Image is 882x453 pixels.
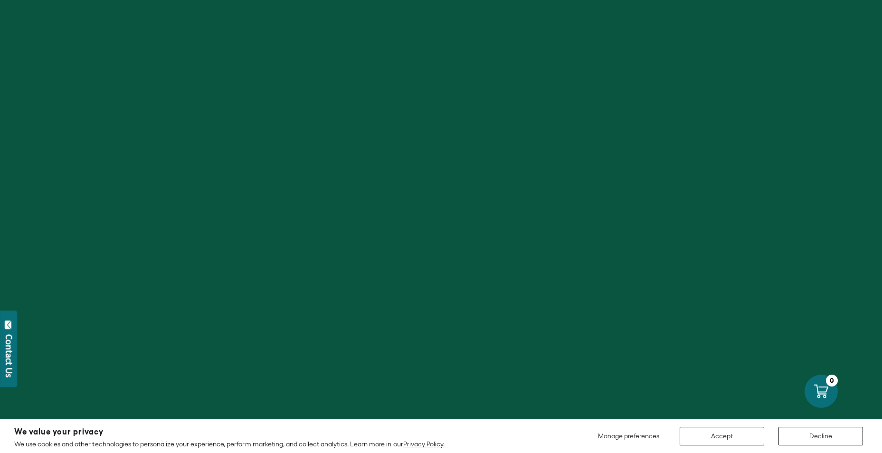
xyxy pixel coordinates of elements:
[778,427,863,445] button: Decline
[592,427,665,445] button: Manage preferences
[14,428,445,436] h2: We value your privacy
[826,375,838,387] div: 0
[680,427,764,445] button: Accept
[14,440,445,448] p: We use cookies and other technologies to personalize your experience, perform marketing, and coll...
[598,432,659,440] span: Manage preferences
[403,440,445,448] a: Privacy Policy.
[4,334,14,377] div: Contact Us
